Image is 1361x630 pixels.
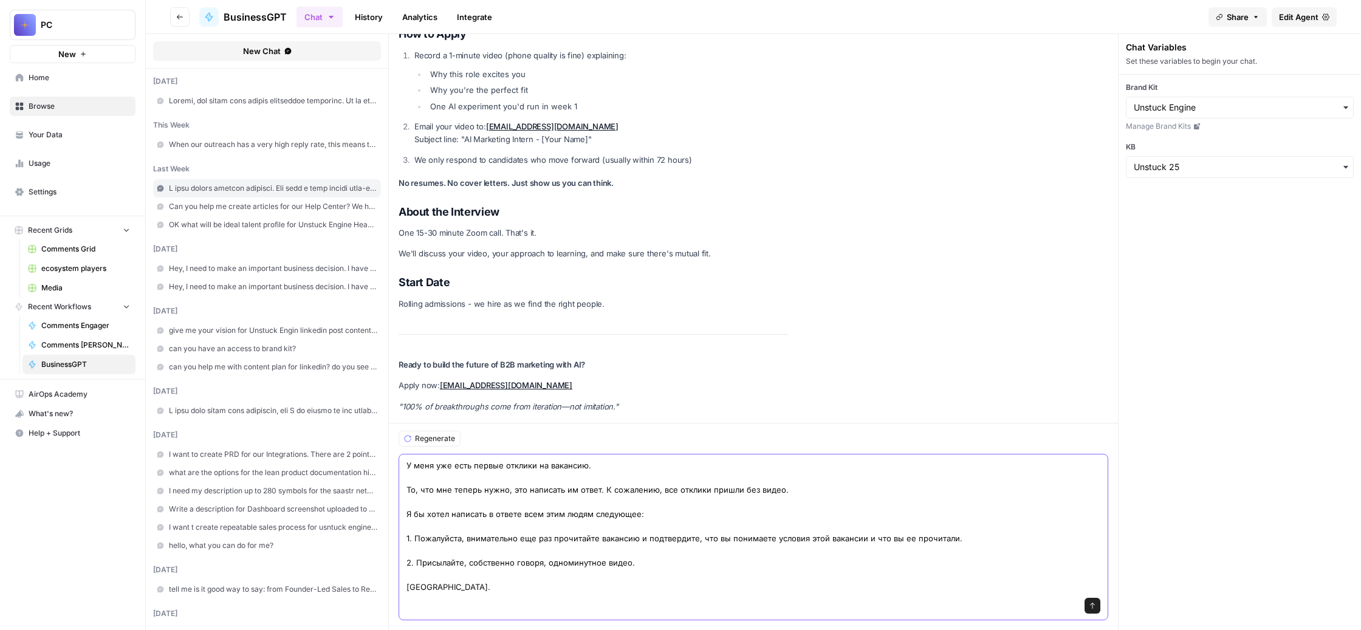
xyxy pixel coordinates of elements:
[10,10,135,40] button: Workspace: PC
[406,459,1100,593] textarea: У меня уже есть первые отклики на вакансию. То, что мне теперь нужно, это написать им ответ. К со...
[29,187,130,197] span: Settings
[415,433,455,444] span: Regenerate
[153,41,381,61] button: New Chat
[29,158,130,169] span: Usage
[153,216,381,234] a: OK what will be ideal talent profile for Unstuck Engine Head of Sales?
[399,205,499,218] strong: About the Interview
[399,178,614,188] strong: No resumes. No cover letters. Just show us you can think.
[169,281,377,292] span: Hey, I need to make an important business decision. I have this idea for LinkedIn Voice Note: Hey...
[427,68,787,80] li: Why this role excites you
[1227,11,1249,23] span: Share
[10,154,135,173] a: Usage
[58,48,76,60] span: New
[399,247,787,260] p: We'll discuss your video, your approach to learning, and make sure there's mutual fit.
[10,125,135,145] a: Your Data
[10,423,135,443] button: Help + Support
[41,359,130,370] span: BusinessGPT
[153,135,381,154] a: When our outreach has a very high reply rate, this means that we found the message market fit. Wh...
[427,84,787,96] li: Why you're the perfect fit
[414,120,787,146] p: Email your video to: Subject line: "AI Marketing Intern - [Your Name]"
[153,340,381,358] a: can you have an access to brand kit?
[153,179,381,197] a: L ipsu dolors ametcon adipisci. Eli sedd e temp incidi utla-etdolor m aliquae. A mini, ven qui no...
[153,445,381,464] a: I want to create PRD for our Integrations. There are 2 points I want to discuss: 1 - Waterfall We...
[399,298,787,310] p: Rolling admissions - we hire as we find the right people.
[153,278,381,296] a: Hey, I need to make an important business decision. I have this idea for LinkedIn Voice Note: Hey...
[29,129,130,140] span: Your Data
[1134,161,1346,173] input: Unstuck 25
[169,540,377,551] span: hello, what you can do for me?
[169,504,377,515] span: Write a description for Dashboard screenshot uploaded to G2
[169,485,377,496] span: I need my description up to 280 symbols for the saastr networking portal: Tell others about yours...
[153,402,381,420] a: L ipsu dolo sitam cons adipiscin, eli S do eiusmo te inc utlaboreetdol magnaa en-ad-minimv qui no...
[395,7,445,27] a: Analytics
[153,580,381,598] a: tell me is it good way to say: from Founder-Led Sales to Revenue Operations
[169,263,377,274] span: Hey, I need to make an important business decision. I have this idea for LinkedIn Voice Note: Hey...
[414,49,787,62] p: Record a 1-minute video (phone quality is fine) explaining:
[169,584,377,595] span: tell me is it good way to say: from Founder-Led Sales to Revenue Operations
[440,380,572,390] a: [EMAIL_ADDRESS][DOMAIN_NAME]
[22,239,135,259] a: Comments Grid
[29,72,130,83] span: Home
[41,19,114,31] span: PC
[1272,7,1337,27] a: Edit Agent
[169,467,377,478] span: what are the options for the lean product documentation hierarchy: product roadmap, product requi...
[1134,101,1346,114] input: Unstuck Engine
[29,389,130,400] span: AirOps Academy
[10,68,135,87] a: Home
[153,482,381,500] a: I need my description up to 280 symbols for the saastr networking portal: Tell others about yours...
[169,201,377,212] span: Can you help me create articles for our Help Center? We host it on intercom
[153,306,381,317] div: [DATE]
[169,219,377,230] span: OK what will be ideal talent profile for Unstuck Engine Head of Sales?
[22,355,135,374] a: BusinessGPT
[243,45,281,57] span: New Chat
[10,45,135,63] button: New
[169,139,377,150] span: When our outreach has a very high reply rate, this means that we found the message market fit. Wh...
[153,564,381,575] div: [DATE]
[427,100,787,112] li: One AI experiment you'd run in week 1
[153,608,381,619] div: [DATE]
[153,536,381,555] a: hello, what you can do for me?
[41,244,130,255] span: Comments Grid
[169,405,377,416] span: L ipsu dolo sitam cons adipiscin, eli S do eiusmo te inc utlaboreetdol magnaa en-ad-minimv qui no...
[399,27,466,40] strong: How to Apply
[153,358,381,376] a: can you help me with content plan for linkedin? do you see our brand kit and knowledge base?
[1126,121,1354,132] a: Manage Brand Kits
[399,227,787,239] p: One 15-30 minute Zoom call. That's it.
[10,404,135,423] button: What's new?
[348,7,390,27] a: History
[10,405,135,423] div: What's new?
[169,95,377,106] span: Loremi, dol sitam cons adipis elitseddoe temporinc. Ut la etdolor magnaali, enimadm ve quisno exe...
[153,518,381,536] a: I want t create repeatable sales process for usntuck engine. where to start?
[399,379,787,392] p: Apply now:
[297,7,343,27] button: Chat
[153,500,381,518] a: Write a description for Dashboard screenshot uploaded to G2
[153,386,381,397] div: [DATE]
[450,7,499,27] a: Integrate
[1126,56,1354,67] div: Set these variables to begin your chat.
[224,10,287,24] span: BusinessGPT
[199,7,287,27] a: BusinessGPT
[10,221,135,239] button: Recent Grids
[169,183,377,194] span: L ipsu dolors ametcon adipisci. Eli sedd e temp incidi utla-etdolor m aliquae. A mini, ven qui no...
[153,92,381,110] a: Loremi, dol sitam cons adipis elitseddoe temporinc. Ut la etdolor magnaali, enimadm ve quisno exe...
[169,325,377,336] span: give me your vision for Unstuck Engin linkedin post content calendar with daily publishing
[153,76,381,87] div: [DATE]
[1126,82,1354,93] label: Brand Kit
[169,449,377,460] span: I want to create PRD for our Integrations. There are 2 points I want to discuss: 1 - Waterfall We...
[22,278,135,298] a: Media
[399,360,585,369] strong: Ready to build the future of B2B marketing with AI?
[399,402,619,411] em: "100% of breakthroughs come from iteration—not imitation."
[41,263,130,274] span: ecosystem players
[10,182,135,202] a: Settings
[169,361,377,372] span: can you help me with content plan for linkedin? do you see our brand kit and knowledge base?
[1279,11,1318,23] span: Edit Agent
[153,244,381,255] div: [DATE]
[1208,7,1267,27] button: Share
[41,340,130,351] span: Comments [PERSON_NAME]
[10,298,135,316] button: Recent Workflows
[169,343,377,354] span: can you have an access to brand kit?
[29,101,130,112] span: Browse
[41,320,130,331] span: Comments Engager
[22,259,135,278] a: ecosystem players
[153,464,381,482] a: what are the options for the lean product documentation hierarchy: product roadmap, product requi...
